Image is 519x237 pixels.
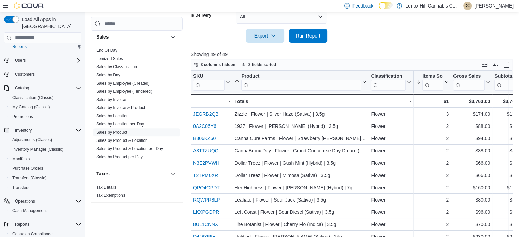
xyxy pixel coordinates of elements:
[7,102,84,112] button: My Catalog (Classic)
[10,207,49,215] a: Cash Management
[371,183,411,192] div: Flower
[12,208,47,213] span: Cash Management
[371,73,411,90] button: Classification
[236,10,327,24] button: All
[234,134,366,143] div: Canna Cure Farms | Flower | Strawberry [PERSON_NAME] (Sativa) | 3.5g
[193,97,230,105] div: -
[96,97,126,102] a: Sales by Invoice
[463,2,472,10] div: Dominick Cuffaro
[10,103,53,111] a: My Catalog (Classic)
[193,111,219,117] a: JEGRB2QB
[453,73,485,90] div: Gross Sales
[96,154,143,160] span: Sales by Product per Day
[96,73,120,77] a: Sales by Day
[7,183,84,192] button: Transfers
[96,146,163,151] span: Sales by Product & Location per Day
[416,196,449,204] div: 2
[7,154,84,164] button: Manifests
[96,48,117,53] a: End Of Day
[416,208,449,216] div: 2
[96,113,129,119] span: Sales by Location
[234,208,366,216] div: Left Coast | Flower | Sour Diesel (Sativa) | 3.5g
[12,185,29,190] span: Transfers
[234,159,366,167] div: Dollar Treez | Flower | Gush Mint (Hybrid) | 3.5g
[416,134,449,143] div: 2
[96,138,148,143] span: Sales by Product & Location
[10,183,32,192] a: Transfers
[15,85,29,91] span: Catalog
[191,13,211,18] label: Is Delivery
[193,123,216,129] a: 0A2C06Y6
[193,185,220,190] a: QPQ4GPDT
[193,148,219,153] a: A3TTZUQQ
[96,193,125,198] a: Tax Exemptions
[10,155,32,163] a: Manifests
[10,136,81,144] span: Adjustments (Classic)
[91,46,183,164] div: Sales
[453,97,490,105] div: $3,763.00
[248,62,276,68] span: 2 fields sorted
[371,208,411,216] div: Flower
[15,58,26,63] span: Users
[379,9,379,10] span: Dark Mode
[193,222,218,227] a: 8UL1CNNX
[10,174,81,182] span: Transfers (Classic)
[371,159,411,167] div: Flower
[371,134,411,143] div: Flower
[12,56,28,64] button: Users
[7,42,84,51] button: Reports
[422,73,443,79] div: Items Sold
[10,145,81,153] span: Inventory Manager (Classic)
[10,43,81,51] span: Reports
[96,56,123,61] a: Itemized Sales
[416,159,449,167] div: 2
[234,73,366,90] button: Product
[193,173,218,178] a: T2TPM0XR
[7,173,84,183] button: Transfers (Classic)
[193,136,216,141] a: B306KZ60
[12,156,30,162] span: Manifests
[10,183,81,192] span: Transfers
[12,84,32,92] button: Catalog
[1,220,84,229] button: Reports
[191,61,238,69] button: 3 columns hidden
[10,164,46,173] a: Purchase Orders
[12,84,81,92] span: Catalog
[96,33,109,40] h3: Sales
[405,2,457,10] p: Lenox Hill Cannabis Co.
[96,130,127,135] span: Sales by Product
[10,145,66,153] a: Inventory Manager (Classic)
[453,73,485,79] div: Gross Sales
[464,2,470,10] span: DC
[371,97,411,105] div: -
[416,97,449,105] div: 61
[416,220,449,228] div: 2
[239,61,279,69] button: 2 fields sorted
[96,89,152,94] span: Sales by Employee (Tendered)
[250,29,280,43] span: Export
[371,196,411,204] div: Flower
[193,209,219,215] a: LKXPGDPR
[453,110,490,118] div: $174.00
[453,196,490,204] div: $80.00
[7,135,84,145] button: Adjustments (Classic)
[494,73,519,79] div: Subtotal
[15,72,35,77] span: Customers
[453,122,490,130] div: $88.00
[416,183,449,192] div: 2
[246,29,284,43] button: Export
[12,147,63,152] span: Inventory Manager (Classic)
[453,134,490,143] div: $94.00
[494,73,519,90] div: Subtotal
[7,206,84,216] button: Cash Management
[453,220,490,228] div: $70.00
[7,93,84,102] button: Classification (Classic)
[12,70,81,78] span: Customers
[1,196,84,206] button: Operations
[453,183,490,192] div: $160.00
[371,147,411,155] div: Flower
[234,110,366,118] div: Zizzle | Flower | Silver Haze (Sativa) | 3.5g
[416,122,449,130] div: 2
